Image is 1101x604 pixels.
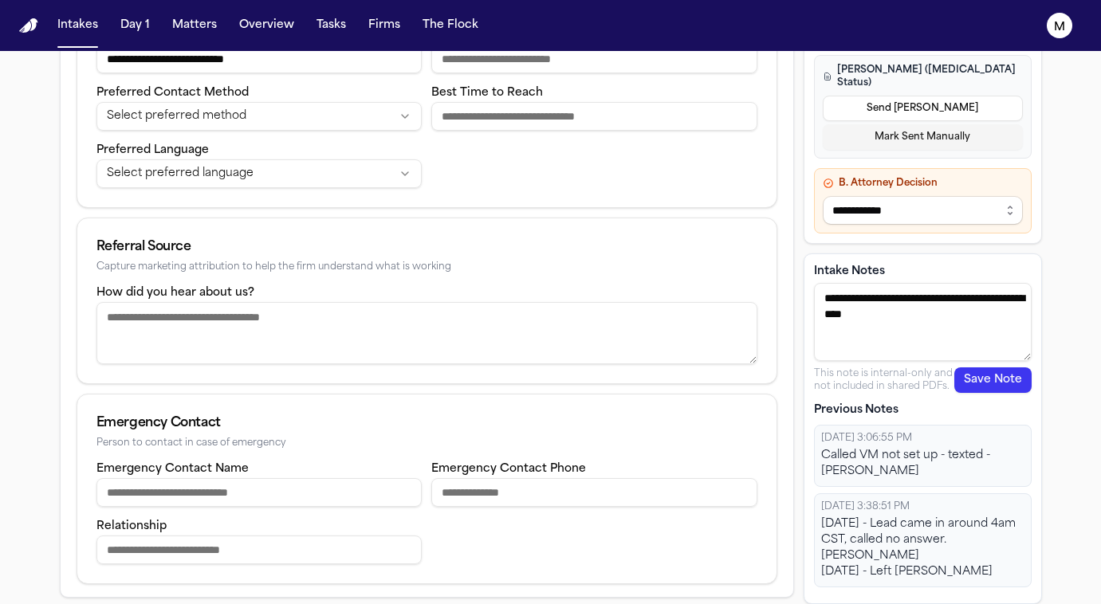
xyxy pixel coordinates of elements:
p: This note is internal-only and not included in shared PDFs. [814,367,954,393]
div: Person to contact in case of emergency [96,437,757,449]
p: Previous Notes [814,402,1032,418]
label: Preferred Contact Method [96,87,249,99]
div: [DATE] 3:06:55 PM [821,432,1024,445]
input: Best time to reach [431,102,757,131]
label: How did you hear about us? [96,287,254,299]
label: Best Time to Reach [431,87,543,99]
label: Emergency Contact Name [96,463,249,475]
label: Relationship [96,520,167,532]
input: Address [431,45,757,73]
label: Emergency Contact Phone [431,463,586,475]
div: [DATE] 3:38:51 PM [821,500,1024,513]
div: [DATE] - Lead came in around 4am CST, called no answer. [PERSON_NAME] [DATE] - Left [PERSON_NAME] [821,516,1024,580]
a: Home [19,18,38,33]
div: Referral Source [96,237,757,257]
label: Intake Notes [814,264,1032,280]
button: Day 1 [114,11,156,40]
input: Email address [96,45,423,73]
div: Emergency Contact [96,414,757,433]
button: Send [PERSON_NAME] [823,96,1023,121]
input: Emergency contact relationship [96,535,423,564]
button: Matters [166,11,223,40]
label: Preferred Language [96,144,209,156]
div: Called VM not set up - texted - [PERSON_NAME] [821,448,1024,480]
button: Overview [233,11,301,40]
img: Finch Logo [19,18,38,33]
button: Mark Sent Manually [823,124,1023,150]
button: Tasks [310,11,352,40]
h4: [PERSON_NAME] ([MEDICAL_DATA] Status) [823,64,1023,89]
textarea: Intake notes [814,283,1032,361]
input: Emergency contact phone [431,478,757,507]
h4: B. Attorney Decision [823,177,1023,190]
div: Capture marketing attribution to help the firm understand what is working [96,261,757,273]
button: Firms [362,11,407,40]
button: Intakes [51,11,104,40]
button: Save Note [954,367,1032,393]
input: Emergency contact name [96,478,423,507]
button: The Flock [416,11,485,40]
